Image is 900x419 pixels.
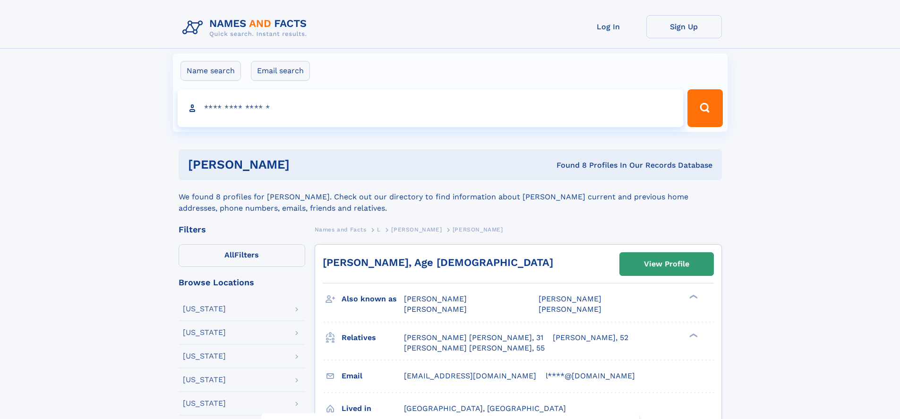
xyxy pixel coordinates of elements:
[539,305,601,314] span: [PERSON_NAME]
[323,257,553,268] a: [PERSON_NAME], Age [DEMOGRAPHIC_DATA]
[183,376,226,384] div: [US_STATE]
[377,223,381,235] a: L
[179,225,305,234] div: Filters
[180,61,241,81] label: Name search
[391,226,442,233] span: [PERSON_NAME]
[391,223,442,235] a: [PERSON_NAME]
[179,180,722,214] div: We found 8 profiles for [PERSON_NAME]. Check out our directory to find information about [PERSON_...
[571,15,646,38] a: Log In
[687,294,698,300] div: ❯
[620,253,713,275] a: View Profile
[553,333,628,343] a: [PERSON_NAME], 52
[183,400,226,407] div: [US_STATE]
[342,330,404,346] h3: Relatives
[342,368,404,384] h3: Email
[687,332,698,338] div: ❯
[377,226,381,233] span: L
[179,244,305,267] label: Filters
[224,250,234,259] span: All
[179,278,305,287] div: Browse Locations
[315,223,367,235] a: Names and Facts
[404,404,566,413] span: [GEOGRAPHIC_DATA], [GEOGRAPHIC_DATA]
[404,294,467,303] span: [PERSON_NAME]
[404,343,545,353] a: [PERSON_NAME] [PERSON_NAME], 55
[342,401,404,417] h3: Lived in
[453,226,503,233] span: [PERSON_NAME]
[188,159,423,171] h1: [PERSON_NAME]
[539,294,601,303] span: [PERSON_NAME]
[687,89,722,127] button: Search Button
[404,371,536,380] span: [EMAIL_ADDRESS][DOMAIN_NAME]
[251,61,310,81] label: Email search
[644,253,689,275] div: View Profile
[179,15,315,41] img: Logo Names and Facts
[423,160,712,171] div: Found 8 Profiles In Our Records Database
[404,333,543,343] a: [PERSON_NAME] [PERSON_NAME], 31
[183,305,226,313] div: [US_STATE]
[178,89,684,127] input: search input
[404,305,467,314] span: [PERSON_NAME]
[183,352,226,360] div: [US_STATE]
[646,15,722,38] a: Sign Up
[342,291,404,307] h3: Also known as
[183,329,226,336] div: [US_STATE]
